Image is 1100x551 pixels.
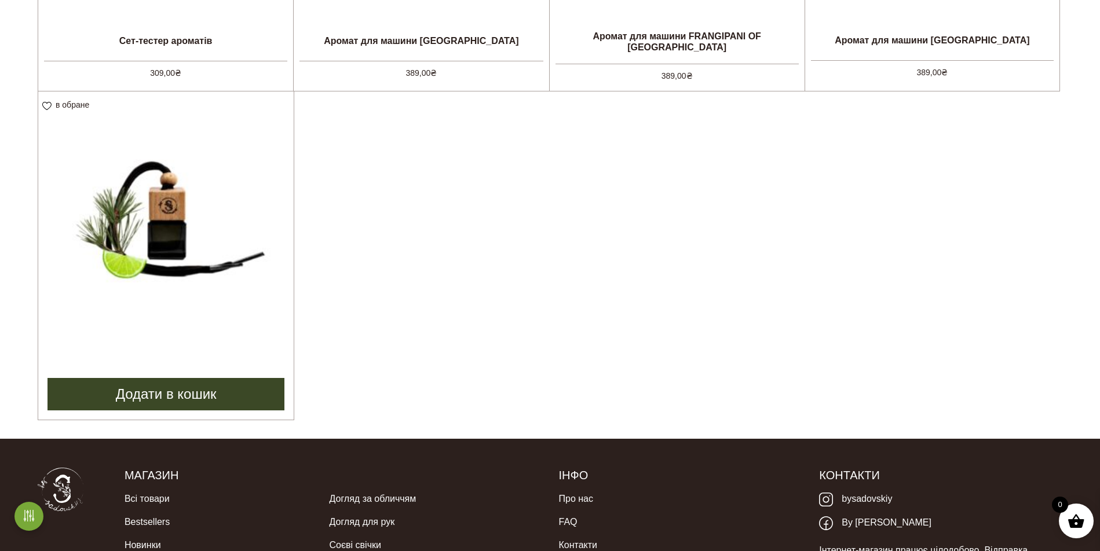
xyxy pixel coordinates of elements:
[916,68,948,77] bdi: 389,00
[47,378,284,410] a: Додати в кошик: “Аромат для машини NORD”
[294,26,549,55] h2: Аромат для машини [GEOGRAPHIC_DATA]
[819,468,1062,483] h5: Контакти
[662,71,693,80] bdi: 389,00
[819,487,892,511] a: bysadovskiy
[42,100,93,109] a: в обране
[941,68,948,77] span: ₴
[56,100,89,109] span: в обране
[125,468,542,483] h5: Магазин
[805,25,1059,54] h2: Аромат для машини [GEOGRAPHIC_DATA]
[1052,497,1068,513] span: 0
[42,102,52,111] img: unfavourite.svg
[558,510,577,534] a: FAQ
[686,71,693,80] span: ₴
[125,487,170,510] a: Всі товари
[329,487,416,510] a: Догляд за обличчям
[430,68,437,78] span: ₴
[819,511,931,535] a: By [PERSON_NAME]
[175,68,181,78] span: ₴
[405,68,437,78] bdi: 389,00
[550,26,805,57] h2: Аромат для машини FRANGIPANI OF [GEOGRAPHIC_DATA]
[125,510,170,534] a: Bestsellers
[329,510,394,534] a: Догляд для рук
[558,487,593,510] a: Про нас
[558,468,802,483] h5: Інфо
[38,26,293,55] h2: Сет-тестер ароматів
[150,68,181,78] bdi: 309,00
